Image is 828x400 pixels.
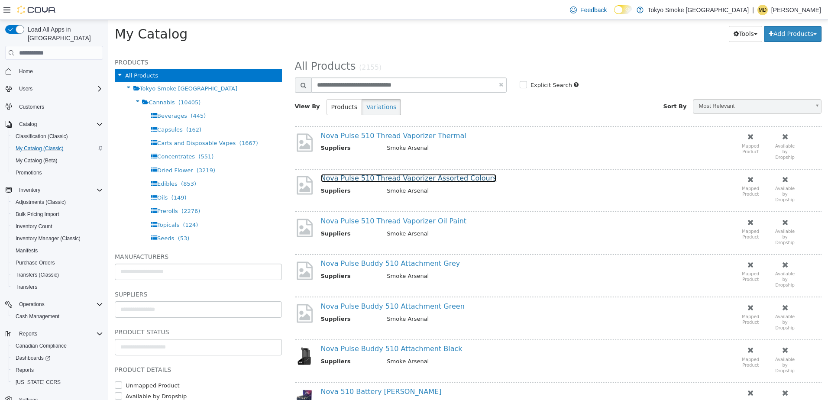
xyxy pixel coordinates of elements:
span: Customers [16,101,103,112]
span: Prerolls [49,188,70,194]
button: Manifests [9,245,107,257]
td: Smoke Arsenal [272,337,570,348]
p: Tokyo Smoke [GEOGRAPHIC_DATA] [648,5,749,15]
small: Mapped Product [634,337,651,348]
span: (551) [90,133,105,140]
span: (2276) [73,188,92,194]
a: Inventory Manager (Classic) [12,233,84,244]
small: Available by Dropship [667,337,686,353]
button: My Catalog (Classic) [9,142,107,155]
button: Transfers (Classic) [9,269,107,281]
span: Topicals [49,202,71,208]
img: 150 [187,326,206,346]
button: Transfers [9,281,107,293]
a: Dashboards [9,352,107,364]
span: Operations [16,299,103,310]
button: Bulk Pricing Import [9,208,107,220]
span: Cannabis [40,79,66,86]
a: Bulk Pricing Import [12,209,63,219]
span: Dashboards [12,353,103,363]
span: Capsules [49,106,74,113]
h5: Manufacturers [6,232,174,242]
span: Manifests [16,247,38,254]
span: Inventory [19,187,40,194]
span: (853) [73,161,88,167]
span: Adjustments (Classic) [12,197,103,207]
span: Transfers [16,284,37,290]
td: Smoke Arsenal [272,167,570,177]
p: [PERSON_NAME] [771,5,821,15]
span: Load All Apps in [GEOGRAPHIC_DATA] [24,25,103,42]
span: Users [19,85,32,92]
span: (53) [70,215,81,222]
span: Home [16,66,103,77]
span: (445) [82,93,97,99]
a: Most Relevant [585,79,713,94]
a: Transfers (Classic) [12,270,62,280]
span: Purchase Orders [16,259,55,266]
img: missing-image.png [187,283,206,304]
button: Reports [9,364,107,376]
img: missing-image.png [187,155,206,176]
button: Inventory [2,184,107,196]
span: Canadian Compliance [16,342,67,349]
span: My Catalog (Classic) [12,143,103,154]
button: Home [2,65,107,77]
span: Reports [16,329,103,339]
button: Canadian Compliance [9,340,107,352]
a: My Catalog (Beta) [12,155,61,166]
th: Suppliers [213,295,272,306]
small: Available by Dropship [667,294,686,310]
span: Classification (Classic) [12,131,103,142]
td: Smoke Arsenal [272,124,570,135]
button: Catalog [16,119,40,129]
th: Suppliers [213,167,272,177]
th: Suppliers [213,124,272,135]
h5: Suppliers [6,269,174,280]
span: Inventory Manager (Classic) [16,235,81,242]
span: Beverages [49,93,79,99]
span: Manifests [12,245,103,256]
td: Smoke Arsenal [272,295,570,306]
button: Inventory [16,185,44,195]
span: Most Relevant [585,80,702,93]
td: Smoke Arsenal [272,252,570,263]
th: Suppliers [213,337,272,348]
span: Cash Management [16,313,59,320]
span: Promotions [12,168,103,178]
a: Nova Pulse Buddy 510 Attachment Green [213,282,356,290]
button: Variations [253,79,293,95]
span: (149) [63,174,78,181]
span: Customers [19,103,44,110]
span: (1667) [131,120,150,126]
span: (162) [78,106,93,113]
span: Reports [16,367,34,374]
span: Transfers [12,282,103,292]
button: Inventory Manager (Classic) [9,232,107,245]
button: Reports [16,329,41,339]
span: Bulk Pricing Import [16,211,59,218]
small: Available by Dropship [667,124,686,140]
span: My Catalog (Classic) [16,145,64,152]
span: (124) [74,202,90,208]
h5: Products [6,37,174,48]
span: Operations [19,301,45,308]
a: Feedback [566,1,610,19]
a: Nova Pulse Buddy 510 Attachment Grey [213,239,352,248]
div: Misha Degtiarev [757,5,768,15]
span: Dashboards [16,355,50,361]
a: Home [16,66,36,77]
span: (10405) [70,79,93,86]
span: Users [16,84,103,94]
span: Oils [49,174,59,181]
a: Manifests [12,245,41,256]
span: MD [759,5,767,15]
span: Tokyo Smoke [GEOGRAPHIC_DATA] [32,65,129,72]
img: missing-image.png [187,112,206,133]
span: (3219) [88,147,107,154]
small: Mapped Product [634,380,651,390]
small: Mapped Product [634,252,651,262]
a: Dashboards [12,353,54,363]
small: Available by Dropship [667,166,686,182]
a: Nova Pulse 510 Thread Vaporizer Thermal [213,112,358,120]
